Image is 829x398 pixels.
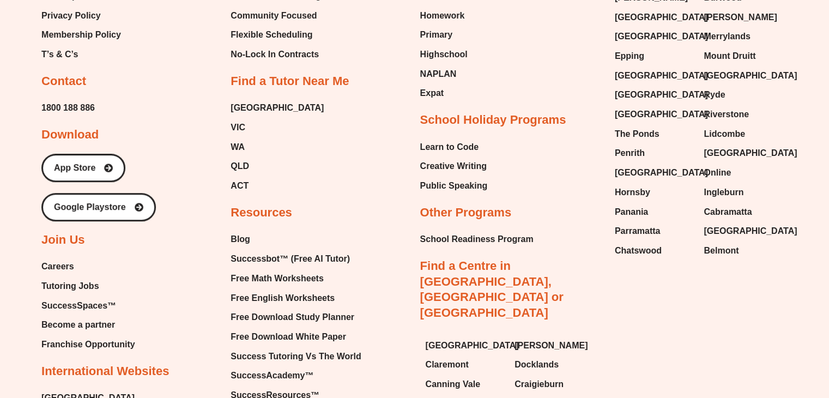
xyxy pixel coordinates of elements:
[420,178,488,194] a: Public Speaking
[231,251,361,267] a: Successbot™ (Free AI Tutor)
[615,87,708,103] span: [GEOGRAPHIC_DATA]
[420,27,473,43] a: Primary
[704,87,782,103] a: Ryde
[231,27,323,43] a: Flexible Scheduling
[231,100,324,116] span: [GEOGRAPHIC_DATA]
[704,106,782,123] a: Riverstone
[231,119,245,136] span: VIC
[704,9,777,26] span: [PERSON_NAME]
[231,119,324,136] a: VIC
[54,203,126,212] span: Google Playstore
[704,48,755,64] span: Mount Druitt
[231,8,323,24] a: Community Focused
[704,223,782,239] a: [GEOGRAPHIC_DATA]
[41,8,101,24] span: Privacy Policy
[704,184,782,201] a: Ingleburn
[41,27,121,43] a: Membership Policy
[420,112,566,128] h2: School Holiday Programs
[704,223,797,239] span: [GEOGRAPHIC_DATA]
[615,28,693,45] a: [GEOGRAPHIC_DATA]
[420,85,473,101] a: Expat
[704,184,743,201] span: Ingleburn
[420,46,468,63] span: Highschool
[426,376,480,393] span: Canning Vale
[515,357,559,373] span: Docklands
[231,158,324,174] a: QLD
[615,9,693,26] a: [GEOGRAPHIC_DATA]
[41,74,86,89] h2: Contact
[648,275,829,398] iframe: Chat Widget
[420,205,512,221] h2: Other Programs
[41,258,135,275] a: Careers
[615,9,708,26] span: [GEOGRAPHIC_DATA]
[615,243,693,259] a: Chatswood
[704,145,797,161] span: [GEOGRAPHIC_DATA]
[420,27,453,43] span: Primary
[420,231,534,248] span: School Readiness Program
[231,290,361,306] a: Free English Worksheets
[231,251,350,267] span: Successbot™ (Free AI Tutor)
[231,231,361,248] a: Blog
[615,145,693,161] a: Penrith
[231,309,354,325] span: Free Download Study Planner
[515,337,588,354] span: [PERSON_NAME]
[231,46,319,63] span: No-Lock In Contracts
[615,145,645,161] span: Penrith
[231,46,323,63] a: No-Lock In Contracts
[704,145,782,161] a: [GEOGRAPHIC_DATA]
[515,376,564,393] span: Craigieburn
[426,337,519,354] span: [GEOGRAPHIC_DATA]
[231,348,361,365] span: Success Tutoring Vs The World
[420,259,564,319] a: Find a Centre in [GEOGRAPHIC_DATA], [GEOGRAPHIC_DATA] or [GEOGRAPHIC_DATA]
[41,317,135,333] a: Become a partner
[420,8,465,24] span: Homework
[420,8,473,24] a: Homework
[231,367,361,384] a: SuccessAcademy™
[615,48,693,64] a: Epping
[41,100,95,116] a: 1800 188 886
[615,165,693,181] a: [GEOGRAPHIC_DATA]
[231,178,249,194] span: ACT
[704,87,725,103] span: Ryde
[704,243,782,259] a: Belmont
[41,127,99,143] h2: Download
[41,46,78,63] span: T’s & C’s
[704,243,739,259] span: Belmont
[704,165,782,181] a: Online
[615,184,650,201] span: Hornsby
[615,126,659,142] span: The Ponds
[231,27,312,43] span: Flexible Scheduling
[704,106,749,123] span: Riverstone
[515,337,593,354] a: [PERSON_NAME]
[420,46,473,63] a: Highschool
[41,336,135,353] a: Franchise Opportunity
[41,232,84,248] h2: Join Us
[231,270,361,287] a: Free Math Worksheets
[615,106,708,123] span: [GEOGRAPHIC_DATA]
[231,329,346,345] span: Free Download White Paper
[615,184,693,201] a: Hornsby
[231,309,361,325] a: Free Download Study Planner
[420,66,457,82] span: NAPLAN
[231,290,335,306] span: Free English Worksheets
[420,158,487,174] span: Creative Writing
[41,8,121,24] a: Privacy Policy
[704,165,731,181] span: Online
[615,68,693,84] a: [GEOGRAPHIC_DATA]
[231,178,324,194] a: ACT
[231,367,313,384] span: SuccessAcademy™
[704,68,797,84] span: [GEOGRAPHIC_DATA]
[420,66,473,82] a: NAPLAN
[41,364,169,379] h2: International Websites
[420,85,444,101] span: Expat
[426,337,504,354] a: [GEOGRAPHIC_DATA]
[426,357,469,373] span: Claremont
[41,258,74,275] span: Careers
[615,28,708,45] span: [GEOGRAPHIC_DATA]
[426,376,504,393] a: Canning Vale
[231,139,245,155] span: WA
[426,357,504,373] a: Claremont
